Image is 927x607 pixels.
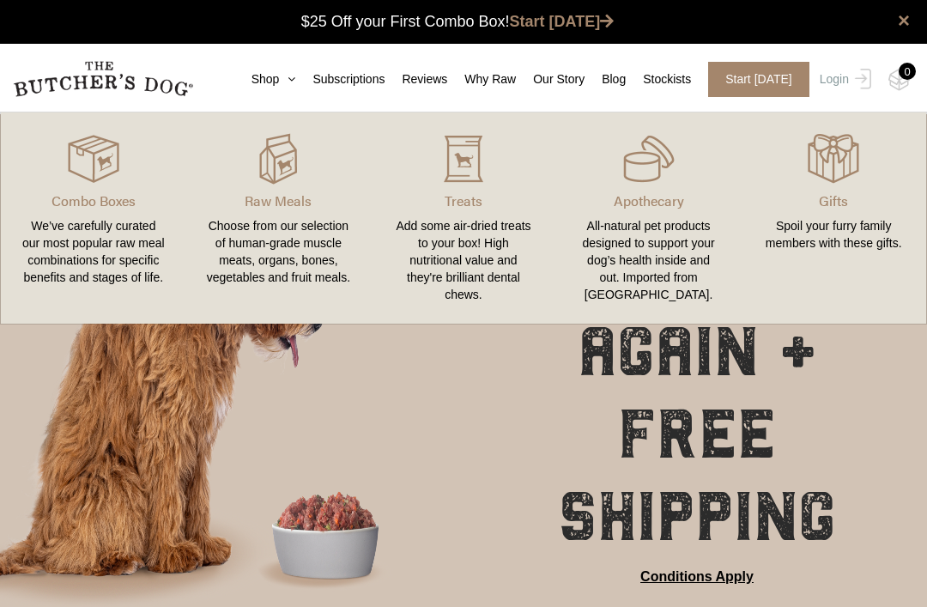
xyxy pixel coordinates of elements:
[385,70,447,88] a: Reviews
[888,69,910,91] img: TBD_Cart-Empty.png
[21,191,166,211] p: Combo Boxes
[898,10,910,31] a: close
[556,130,742,307] a: Apothecary All-natural pet products designed to support your dog’s health inside and out. Importe...
[577,191,721,211] p: Apothecary
[815,62,871,97] a: Login
[741,130,926,307] a: Gifts Spoil your furry family members with these gifts.
[447,70,516,88] a: Why Raw
[510,146,884,558] h1: NEVER PAY FULL PRICE AGAIN + FREE SHIPPING
[391,191,536,211] p: Treats
[708,62,809,97] span: Start [DATE]
[21,217,166,286] div: We’ve carefully curated our most popular raw meal combinations for specific benefits and stages o...
[626,70,691,88] a: Stockists
[186,130,372,307] a: Raw Meals Choose from our selection of human-grade muscle meats, organs, bones, vegetables and fr...
[577,217,721,303] div: All-natural pet products designed to support your dog’s health inside and out. Imported from [GEO...
[295,70,385,88] a: Subscriptions
[691,62,815,97] a: Start [DATE]
[391,217,536,303] div: Add some air-dried treats to your box! High nutritional value and they're brilliant dental chews.
[207,191,351,211] p: Raw Meals
[371,130,556,307] a: Treats Add some air-dried treats to your box! High nutritional value and they're brilliant dental...
[899,63,916,80] div: 0
[516,70,585,88] a: Our Story
[1,130,186,307] a: Combo Boxes We’ve carefully curated our most popular raw meal combinations for specific benefits ...
[207,217,351,286] div: Choose from our selection of human-grade muscle meats, organs, bones, vegetables and fruit meals.
[761,217,906,252] div: Spoil your furry family members with these gifts.
[585,70,626,88] a: Blog
[510,13,615,30] a: Start [DATE]
[761,191,906,211] p: Gifts
[640,567,754,587] a: Conditions Apply
[234,70,296,88] a: Shop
